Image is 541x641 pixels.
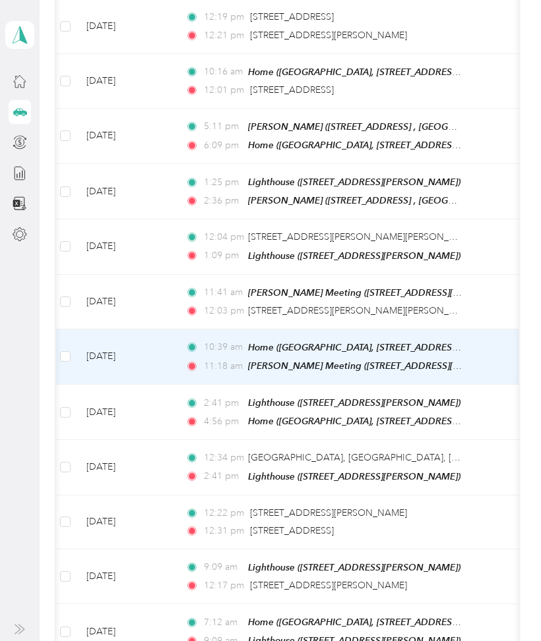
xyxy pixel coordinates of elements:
td: [DATE] [76,385,175,440]
span: 9:09 am [204,560,241,574]
span: [PERSON_NAME] Meeting ([STREET_ADDRESS][PERSON_NAME]) [248,287,527,298]
span: 2:41 pm [204,396,241,410]
span: 7:12 am [204,615,241,630]
span: 5:11 pm [204,119,241,134]
span: [STREET_ADDRESS][PERSON_NAME] [250,507,407,518]
span: 12:01 pm [204,83,244,98]
span: 12:04 pm [204,230,241,244]
td: [DATE] [76,109,175,164]
span: 1:09 pm [204,248,241,263]
span: 12:21 pm [204,28,244,43]
span: [STREET_ADDRESS][PERSON_NAME][PERSON_NAME] [248,305,478,316]
span: 12:03 pm [204,304,241,318]
td: [DATE] [76,495,175,549]
span: 6:09 pm [204,138,241,153]
td: [DATE] [76,440,175,495]
span: Lighthouse ([STREET_ADDRESS][PERSON_NAME]) [248,250,461,261]
span: Lighthouse ([STREET_ADDRESS][PERSON_NAME]) [248,471,461,482]
span: 12:22 pm [204,506,244,520]
span: 11:18 am [204,359,241,374]
td: [DATE] [76,54,175,109]
span: 12:34 pm [204,451,241,465]
span: 2:41 pm [204,469,241,484]
span: Lighthouse ([STREET_ADDRESS][PERSON_NAME]) [248,397,461,408]
span: [STREET_ADDRESS][PERSON_NAME] [250,30,407,41]
span: Lighthouse ([STREET_ADDRESS][PERSON_NAME]) [248,562,461,572]
td: [DATE] [76,164,175,219]
span: [STREET_ADDRESS] [250,11,334,22]
span: 10:16 am [204,65,241,79]
span: 1:25 pm [204,175,241,190]
td: [DATE] [76,549,175,604]
span: 11:41 am [204,285,241,300]
td: [DATE] [76,329,175,385]
span: 4:56 pm [204,414,241,429]
iframe: Everlance-gr Chat Button Frame [467,567,541,641]
span: [PERSON_NAME] Meeting ([STREET_ADDRESS][PERSON_NAME]) [248,360,527,372]
span: [STREET_ADDRESS][PERSON_NAME][PERSON_NAME] [248,231,478,242]
td: [DATE] [76,275,175,329]
span: [STREET_ADDRESS][PERSON_NAME] [250,580,407,591]
span: [STREET_ADDRESS] [250,525,334,536]
span: 12:19 pm [204,10,244,24]
span: Lighthouse ([STREET_ADDRESS][PERSON_NAME]) [248,177,461,187]
span: 12:31 pm [204,524,244,538]
span: [STREET_ADDRESS] [250,84,334,96]
span: 2:36 pm [204,194,241,208]
span: 12:17 pm [204,578,244,593]
span: 10:39 am [204,340,241,354]
td: [DATE] [76,219,175,274]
